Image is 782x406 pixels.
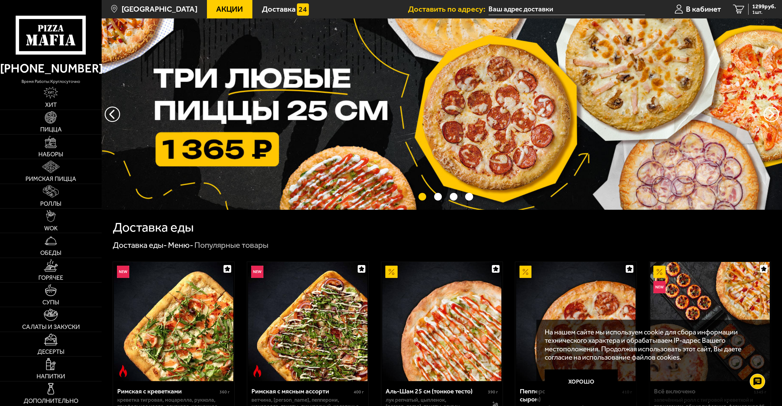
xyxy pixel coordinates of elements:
[168,240,193,250] a: Меню-
[113,262,234,381] a: НовинкаОстрое блюдоРимская с креветками
[386,387,486,395] div: Аль-Шам 25 см (тонкое тесто)
[297,3,309,16] img: 15daf4d41897b9f0e9f617042186c801.svg
[519,266,532,278] img: Акционный
[251,365,263,377] img: Острое блюдо
[117,266,129,278] img: Новинка
[262,5,296,13] span: Доставка
[105,107,120,122] button: следующий
[113,221,194,234] h1: Доставка еды
[40,250,61,256] span: Обеды
[114,262,233,381] img: Римская с креветками
[248,262,368,381] img: Римская с мясным ассорти
[45,102,57,108] span: Хит
[545,369,618,394] button: Хорошо
[44,225,58,232] span: WOK
[653,281,666,293] img: Новинка
[649,262,771,381] a: АкционныйНовинкаВсё включено
[251,387,352,395] div: Римская с мясным ассорти
[117,387,218,395] div: Римская с креветками
[764,107,779,122] button: предыдущий
[113,240,167,250] a: Доставка еды-
[251,266,263,278] img: Новинка
[40,201,61,207] span: Роллы
[516,262,636,381] img: Пепперони 25 см (толстое с сыром)
[520,387,621,403] div: Пепперони 25 см (толстое с сыром)
[37,349,64,355] span: Десерты
[418,193,426,201] button: точки переключения
[37,373,65,380] span: Напитки
[38,275,63,281] span: Горячее
[382,262,502,381] img: Аль-Шам 25 см (тонкое тесто)
[686,5,721,13] span: В кабинет
[450,193,457,201] button: точки переключения
[42,299,59,306] span: Супы
[354,389,364,395] span: 400 г
[434,193,442,201] button: точки переключения
[752,4,776,10] span: 1299 руб.
[385,266,398,278] img: Акционный
[408,5,488,13] span: Доставить по адресу:
[117,365,129,377] img: Острое блюдо
[122,5,197,13] span: [GEOGRAPHIC_DATA]
[752,10,776,15] span: 1 шт.
[465,193,473,201] button: точки переключения
[25,176,76,182] span: Римская пицца
[381,262,503,381] a: АкционныйАль-Шам 25 см (тонкое тесто)
[22,324,80,330] span: Салаты и закуски
[515,262,636,381] a: АкционныйПепперони 25 см (толстое с сыром)
[653,266,666,278] img: Акционный
[247,262,368,381] a: НовинкаОстрое блюдоРимская с мясным ассорти
[220,389,230,395] span: 360 г
[488,389,498,395] span: 390 г
[40,127,62,133] span: Пицца
[545,328,759,362] p: На нашем сайте мы используем cookie для сбора информации технического характера и обрабатываем IP...
[650,262,770,381] img: Всё включено
[24,398,78,404] span: Дополнительно
[488,4,645,15] input: Ваш адрес доставки
[38,151,63,158] span: Наборы
[216,5,243,13] span: Акции
[194,240,268,250] div: Популярные товары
